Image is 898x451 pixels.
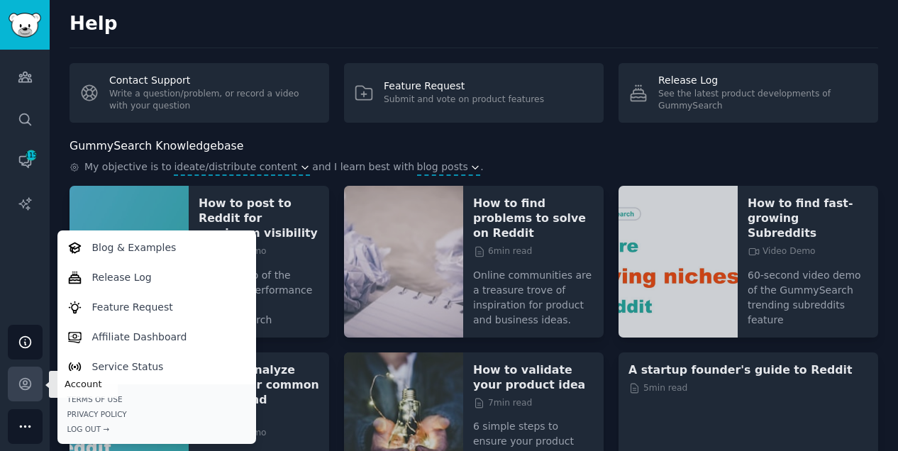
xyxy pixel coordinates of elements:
img: GummySearch logo [9,13,41,38]
p: Blog & Examples [92,240,177,255]
div: See the latest product developments of GummySearch [658,88,868,113]
a: Service Status [60,352,253,382]
a: Affiliate Dashboard [60,322,253,352]
div: Log Out → [67,424,246,434]
p: Affiliate Dashboard [92,330,187,345]
a: How to validate your product idea [473,362,594,392]
a: Blog & Examples [60,233,253,262]
p: Online communities are a treasure trove of inspiration for product and business ideas. [473,258,594,328]
a: How to find fast-growing Subreddits [748,196,868,240]
a: How to post to Reddit for maximum visibility [199,196,319,240]
span: 115 [25,150,38,160]
p: 60-second video demo of the GummySearch trending subreddits feature [748,258,868,328]
a: Privacy Policy [67,409,246,419]
a: Feature RequestSubmit and vote on product features [344,63,604,123]
button: blog posts [417,160,481,174]
span: 5 min read [628,382,687,395]
a: Release LogSee the latest product developments of GummySearch [619,63,878,123]
p: Feature Request [92,300,173,315]
p: Service Status [92,360,164,374]
span: and I learn best with [312,160,414,176]
a: 115 [8,144,43,179]
span: blog posts [417,160,468,174]
a: Feature Request [60,292,253,322]
a: A startup founder's guide to Reddit [628,362,868,377]
img: How to find problems to solve on Reddit [344,186,463,338]
span: 6 min read [473,245,532,258]
p: Demo video of the subreddit performance report via GummySearch [199,258,319,328]
span: ideate/distribute content [174,160,297,174]
img: How to find fast-growing Subreddits [619,186,738,338]
a: Terms of Use [67,394,246,404]
div: Feature Request [384,79,544,94]
img: How to post to Reddit for maximum visibility [70,186,189,338]
a: Contact SupportWrite a question/problem, or record a video with your question [70,63,329,123]
div: Release Log [658,73,868,88]
h2: GummySearch Knowledgebase [70,138,243,155]
a: How to find problems to solve on Reddit [473,196,594,240]
a: Release Log [60,262,253,292]
a: How to analyze Reddit for common trends and patterns [199,362,319,422]
span: Video Demo [748,245,816,258]
h2: Help [70,13,878,35]
div: . [70,160,878,176]
p: Release Log [92,270,152,285]
button: ideate/distribute content [174,160,309,174]
span: 7 min read [473,397,532,410]
span: My objective is to [84,160,172,176]
div: Submit and vote on product features [384,94,544,106]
